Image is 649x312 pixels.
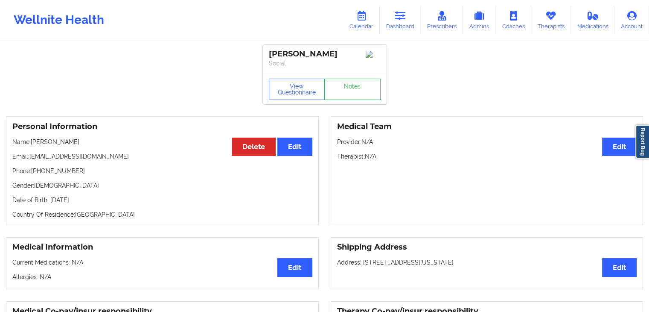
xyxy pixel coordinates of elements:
a: Account [614,6,649,34]
p: Allergies: N/A [12,273,312,281]
button: Edit [602,258,637,277]
button: View Questionnaire [269,79,325,100]
h3: Medical Team [337,122,637,132]
p: Country Of Residence: [GEOGRAPHIC_DATA] [12,210,312,219]
p: Gender: [DEMOGRAPHIC_DATA] [12,181,312,190]
p: Therapist: N/A [337,152,637,161]
p: Name: [PERSON_NAME] [12,138,312,146]
div: [PERSON_NAME] [269,49,381,59]
a: Dashboard [380,6,421,34]
p: Current Medications: N/A [12,258,312,267]
p: Address: [STREET_ADDRESS][US_STATE] [337,258,637,267]
p: Phone: [PHONE_NUMBER] [12,167,312,175]
button: Edit [277,138,312,156]
h3: Shipping Address [337,242,637,252]
a: Calendar [343,6,380,34]
a: Coaches [496,6,531,34]
p: Social [269,59,381,68]
p: Provider: N/A [337,138,637,146]
a: Prescribers [421,6,463,34]
p: Date of Birth: [DATE] [12,196,312,204]
h3: Medical Information [12,242,312,252]
a: Notes [324,79,381,100]
button: Edit [602,138,637,156]
a: Medications [571,6,615,34]
img: Image%2Fplaceholer-image.png [366,51,381,58]
a: Report Bug [635,125,649,159]
h3: Personal Information [12,122,312,132]
p: Email: [EMAIL_ADDRESS][DOMAIN_NAME] [12,152,312,161]
a: Therapists [531,6,571,34]
button: Edit [277,258,312,277]
a: Admins [463,6,496,34]
button: Delete [232,138,276,156]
